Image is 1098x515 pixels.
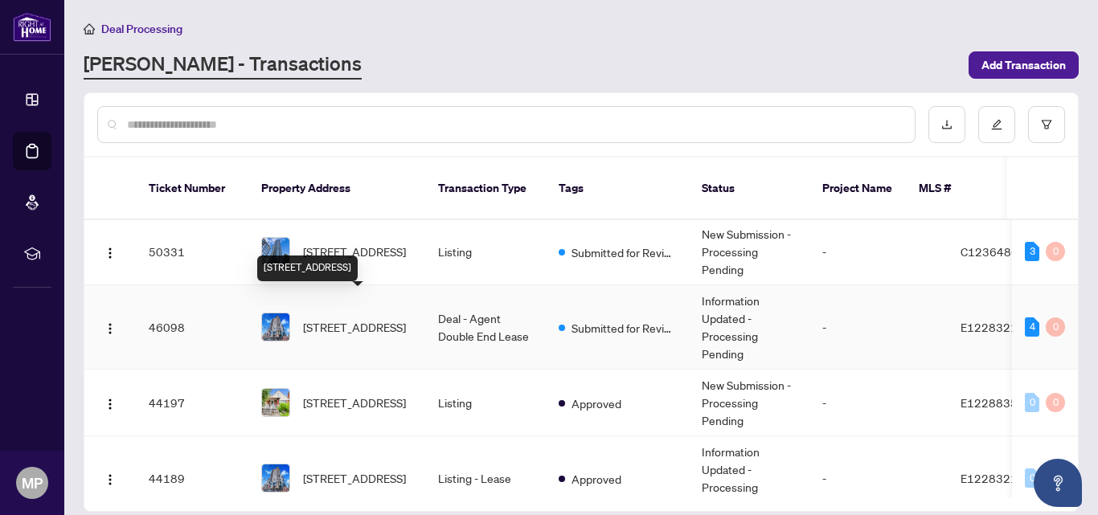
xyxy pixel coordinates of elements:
div: 3 [1025,242,1039,261]
span: Add Transaction [981,52,1066,78]
td: Listing [425,219,546,285]
span: home [84,23,95,35]
td: Information Updated - Processing Pending [689,285,809,370]
span: Deal Processing [101,22,182,36]
button: filter [1028,106,1065,143]
img: Logo [104,473,117,486]
span: [STREET_ADDRESS] [303,243,406,260]
button: Add Transaction [969,51,1079,79]
td: 44197 [136,370,248,436]
img: thumbnail-img [262,238,289,265]
a: [PERSON_NAME] - Transactions [84,51,362,80]
th: Transaction Type [425,157,546,220]
img: thumbnail-img [262,313,289,341]
div: 4 [1025,317,1039,337]
span: Approved [572,470,621,488]
th: Status [689,157,809,220]
img: thumbnail-img [262,464,289,492]
td: - [809,219,948,285]
span: [STREET_ADDRESS] [303,469,406,487]
td: New Submission - Processing Pending [689,370,809,436]
th: Property Address [248,157,425,220]
th: MLS # [906,157,1002,220]
th: Project Name [809,157,906,220]
button: Logo [97,465,123,491]
span: download [941,119,953,130]
span: E12283217 [961,320,1025,334]
div: 0 [1046,242,1065,261]
div: [STREET_ADDRESS] [257,255,358,281]
span: [STREET_ADDRESS] [303,394,406,411]
td: Listing [425,370,546,436]
img: logo [13,12,51,42]
img: Logo [104,247,117,260]
img: thumbnail-img [262,389,289,416]
span: filter [1041,119,1052,130]
button: edit [978,106,1015,143]
td: 50331 [136,219,248,285]
div: 0 [1046,317,1065,337]
th: Ticket Number [136,157,248,220]
th: Tags [546,157,689,220]
span: [STREET_ADDRESS] [303,318,406,336]
img: Logo [104,398,117,411]
button: Open asap [1034,459,1082,507]
span: edit [991,119,1002,130]
td: - [809,285,948,370]
td: - [809,370,948,436]
td: New Submission - Processing Pending [689,219,809,285]
button: Logo [97,390,123,415]
span: Submitted for Review [572,243,676,261]
div: 0 [1025,393,1039,412]
span: C12364860 [961,244,1026,259]
button: Logo [97,314,123,340]
div: 0 [1025,468,1039,488]
span: E12288352 [961,395,1025,410]
button: Logo [97,239,123,264]
td: Deal - Agent Double End Lease [425,285,546,370]
img: Logo [104,322,117,335]
div: 0 [1046,393,1065,412]
button: download [928,106,965,143]
span: Approved [572,394,621,412]
span: MP [22,472,43,494]
span: E12283217 [961,471,1025,485]
td: 46098 [136,285,248,370]
span: Submitted for Review [572,319,676,337]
